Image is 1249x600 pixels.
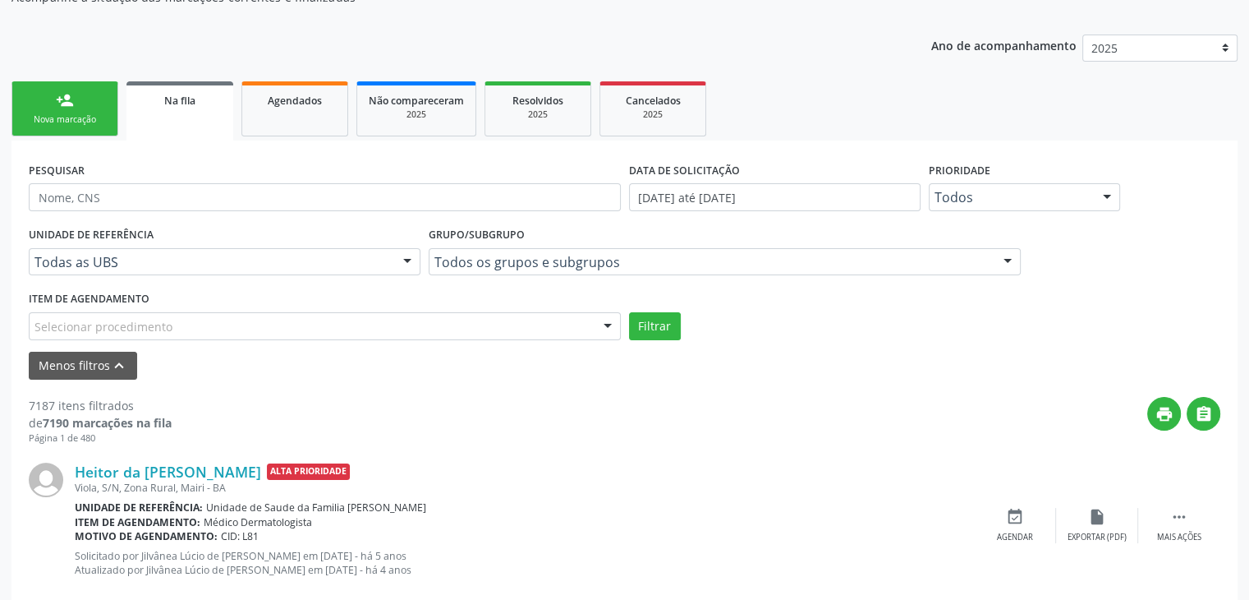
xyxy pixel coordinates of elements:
[75,501,203,515] b: Unidade de referência:
[29,414,172,432] div: de
[29,463,63,497] img: img
[34,318,172,335] span: Selecionar procedimento
[29,397,172,414] div: 7187 itens filtrados
[24,113,106,126] div: Nova marcação
[75,549,974,577] p: Solicitado por Jilvânea Lúcio de [PERSON_NAME] em [DATE] - há 5 anos Atualizado por Jilvânea Lúci...
[206,501,426,515] span: Unidade de Saude da Familia [PERSON_NAME]
[1187,397,1220,431] button: 
[29,432,172,445] div: Página 1 de 480
[434,254,987,270] span: Todos os grupos e subgrupos
[29,223,154,248] label: UNIDADE DE REFERÊNCIA
[1088,508,1106,526] i: insert_drive_file
[75,529,218,543] b: Motivo de agendamento:
[1170,508,1188,526] i: 
[267,464,350,481] span: Alta Prioridade
[1006,508,1024,526] i: event_available
[931,35,1077,55] p: Ano de acompanhamento
[75,515,200,529] b: Item de agendamento:
[204,515,312,529] span: Médico Dermatologista
[1157,532,1201,543] div: Mais ações
[626,94,681,108] span: Cancelados
[75,481,974,495] div: Viola, S/N, Zona Rural, Mairi - BA
[612,108,694,121] div: 2025
[29,183,621,211] input: Nome, CNS
[929,158,990,183] label: Prioridade
[997,532,1033,543] div: Agendar
[75,463,261,481] a: Heitor da [PERSON_NAME]
[629,312,681,340] button: Filtrar
[429,223,525,248] label: Grupo/Subgrupo
[369,108,464,121] div: 2025
[164,94,195,108] span: Na fila
[43,415,172,431] strong: 7190 marcações na fila
[512,94,563,108] span: Resolvidos
[1195,405,1213,423] i: 
[369,94,464,108] span: Não compareceram
[1068,532,1127,543] div: Exportar (PDF)
[629,158,740,183] label: DATA DE SOLICITAÇÃO
[1155,405,1173,423] i: print
[268,94,322,108] span: Agendados
[497,108,579,121] div: 2025
[29,352,137,381] button: Menos filtroskeyboard_arrow_up
[1147,397,1181,431] button: print
[221,529,259,543] span: CID: L81
[56,91,74,109] div: person_add
[629,183,921,211] input: Selecione um intervalo
[29,158,85,183] label: PESQUISAR
[110,357,128,375] i: keyboard_arrow_up
[934,189,1087,205] span: Todos
[34,254,387,270] span: Todas as UBS
[29,287,149,312] label: Item de agendamento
